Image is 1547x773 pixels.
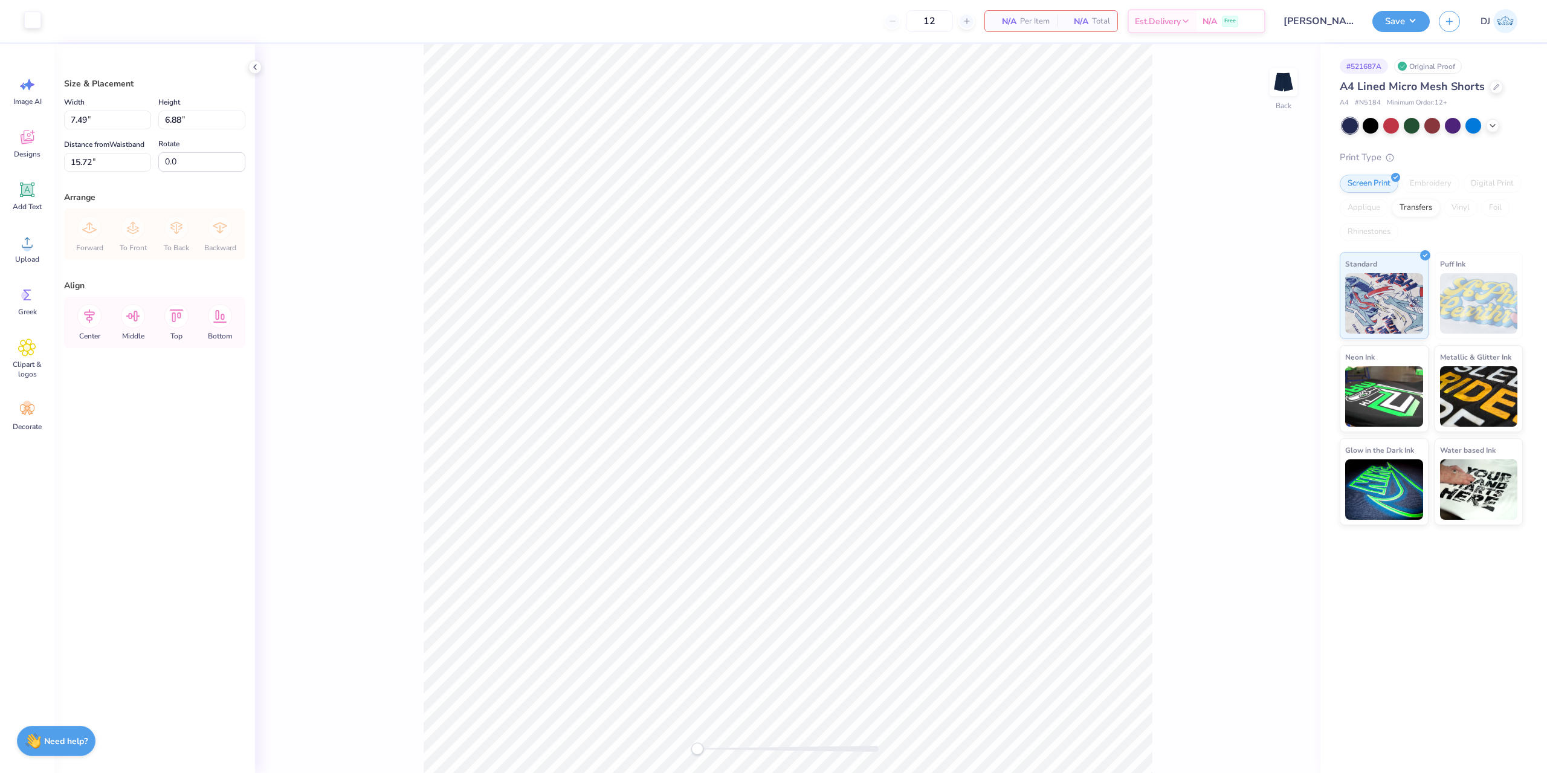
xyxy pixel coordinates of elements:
span: N/A [992,15,1016,28]
div: Rhinestones [1340,223,1398,241]
img: Back [1271,70,1296,94]
div: Original Proof [1394,59,1462,74]
label: Height [158,95,180,109]
div: Back [1276,100,1291,111]
span: Center [79,331,100,341]
span: Water based Ink [1440,444,1496,456]
span: Decorate [13,422,42,432]
span: A4 Lined Micro Mesh Shorts [1340,79,1485,94]
span: A4 [1340,98,1349,108]
div: Digital Print [1463,175,1522,193]
span: DJ [1481,15,1490,28]
div: Align [64,279,245,292]
div: # 521687A [1340,59,1388,74]
label: Rotate [158,137,179,151]
span: Bottom [208,331,232,341]
a: DJ [1475,9,1523,33]
span: Standard [1345,257,1377,270]
button: Save [1372,11,1430,32]
strong: Need help? [44,736,88,747]
span: N/A [1203,15,1217,28]
div: Accessibility label [691,743,703,755]
img: Neon Ink [1345,366,1423,427]
input: – – [906,10,953,32]
span: Top [170,331,182,341]
label: Distance from Waistband [64,137,144,152]
span: Upload [15,254,39,264]
span: Metallic & Glitter Ink [1440,351,1511,363]
img: Water based Ink [1440,459,1518,520]
div: Vinyl [1444,199,1478,217]
img: Puff Ink [1440,273,1518,334]
span: Glow in the Dark Ink [1345,444,1414,456]
span: Free [1224,17,1236,25]
div: Embroidery [1402,175,1459,193]
span: Designs [14,149,40,159]
div: Foil [1481,199,1510,217]
span: Puff Ink [1440,257,1465,270]
div: Arrange [64,191,245,204]
img: Danyl Jon Ferrer [1493,9,1517,33]
img: Glow in the Dark Ink [1345,459,1423,520]
span: # N5184 [1355,98,1381,108]
span: Image AI [13,97,42,106]
span: Minimum Order: 12 + [1387,98,1447,108]
span: Greek [18,307,37,317]
label: Width [64,95,85,109]
div: Transfers [1392,199,1440,217]
span: Per Item [1020,15,1050,28]
input: Untitled Design [1274,9,1363,33]
span: Add Text [13,202,42,212]
div: Applique [1340,199,1388,217]
span: N/A [1064,15,1088,28]
span: Clipart & logos [7,360,47,379]
div: Print Type [1340,150,1523,164]
span: Middle [122,331,144,341]
img: Metallic & Glitter Ink [1440,366,1518,427]
div: Size & Placement [64,77,245,90]
span: Total [1092,15,1110,28]
img: Standard [1345,273,1423,334]
span: Neon Ink [1345,351,1375,363]
span: Est. Delivery [1135,15,1181,28]
div: Screen Print [1340,175,1398,193]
